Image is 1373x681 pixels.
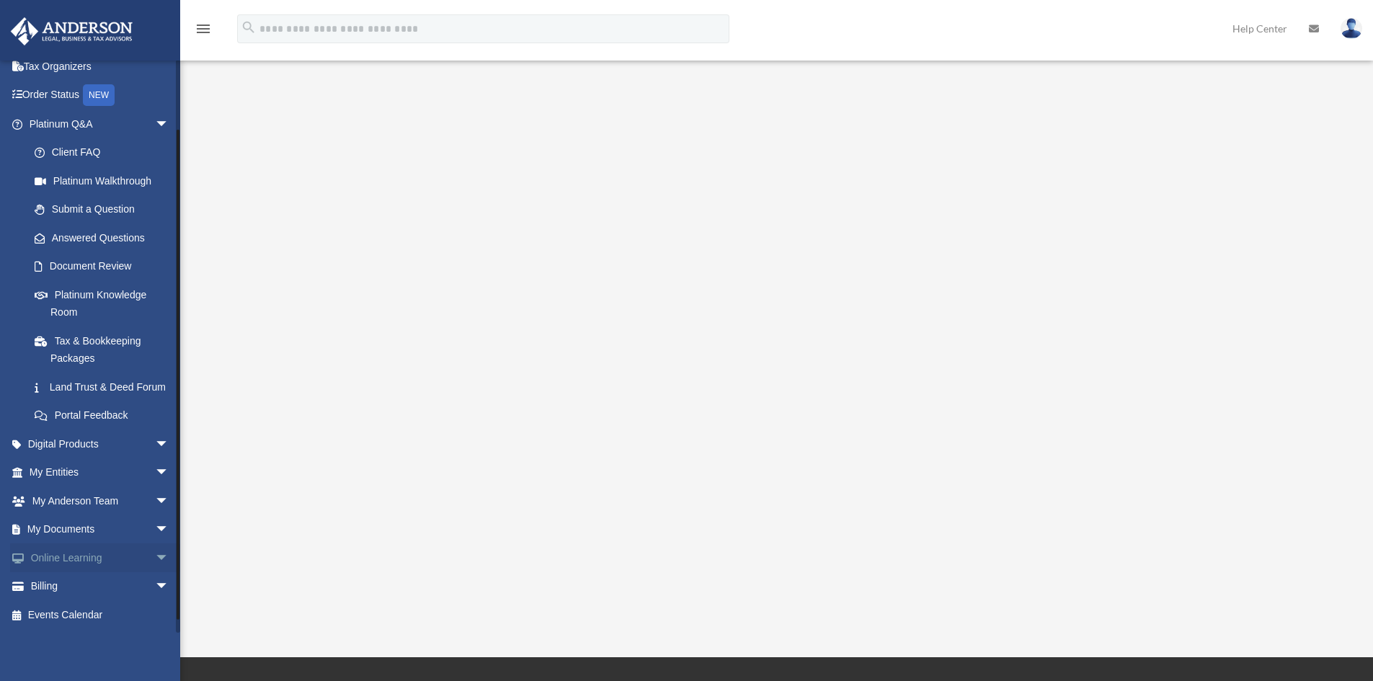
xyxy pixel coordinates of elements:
a: Document Review [20,252,191,281]
a: Billingarrow_drop_down [10,572,191,601]
span: arrow_drop_down [155,486,184,516]
img: Anderson Advisors Platinum Portal [6,17,137,45]
a: Answered Questions [20,223,191,252]
a: My Anderson Teamarrow_drop_down [10,486,191,515]
a: Events Calendar [10,600,191,629]
a: Order StatusNEW [10,81,191,110]
a: Platinum Knowledge Room [20,280,191,326]
a: Client FAQ [20,138,191,167]
span: arrow_drop_down [155,110,184,139]
span: arrow_drop_down [155,543,184,573]
span: arrow_drop_down [155,429,184,459]
span: arrow_drop_down [155,572,184,602]
a: Digital Productsarrow_drop_down [10,429,191,458]
a: Land Trust & Deed Forum [20,373,191,401]
div: NEW [83,84,115,106]
span: arrow_drop_down [155,515,184,545]
img: User Pic [1341,18,1362,39]
a: menu [195,25,212,37]
a: My Entitiesarrow_drop_down [10,458,191,487]
a: Platinum Walkthrough [20,166,184,195]
i: search [241,19,257,35]
span: arrow_drop_down [155,458,184,488]
a: Submit a Question [20,195,191,224]
a: Tax Organizers [10,52,191,81]
a: Online Learningarrow_drop_down [10,543,191,572]
a: Portal Feedback [20,401,191,430]
iframe: <span data-mce-type="bookmark" style="display: inline-block; width: 0px; overflow: hidden; line-h... [386,88,1164,520]
a: My Documentsarrow_drop_down [10,515,191,544]
a: Tax & Bookkeeping Packages [20,326,191,373]
i: menu [195,20,212,37]
a: Platinum Q&Aarrow_drop_down [10,110,191,138]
